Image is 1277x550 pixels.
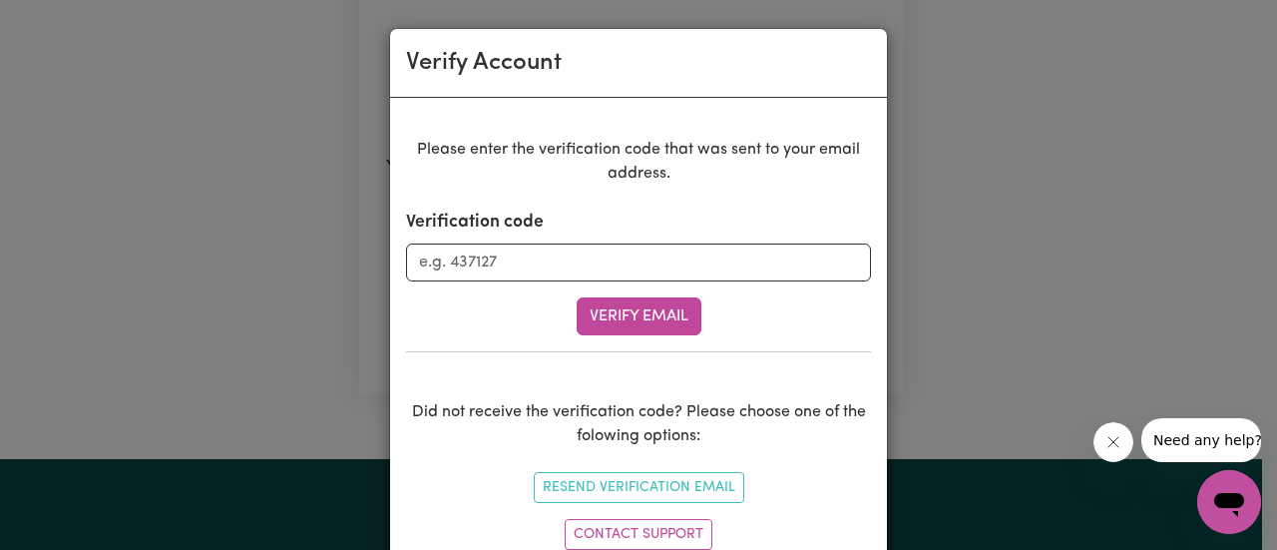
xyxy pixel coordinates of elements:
[406,45,562,81] div: Verify Account
[406,244,871,281] input: e.g. 437127
[1093,422,1133,462] iframe: Close message
[406,400,871,448] p: Did not receive the verification code? Please choose one of the folowing options:
[577,297,701,335] button: Verify Email
[534,472,744,503] button: Resend Verification Email
[1197,470,1261,534] iframe: Button to launch messaging window
[406,138,871,186] p: Please enter the verification code that was sent to your email address.
[406,210,544,236] label: Verification code
[12,14,121,30] span: Need any help?
[565,519,712,550] a: Contact Support
[1141,418,1261,462] iframe: Message from company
